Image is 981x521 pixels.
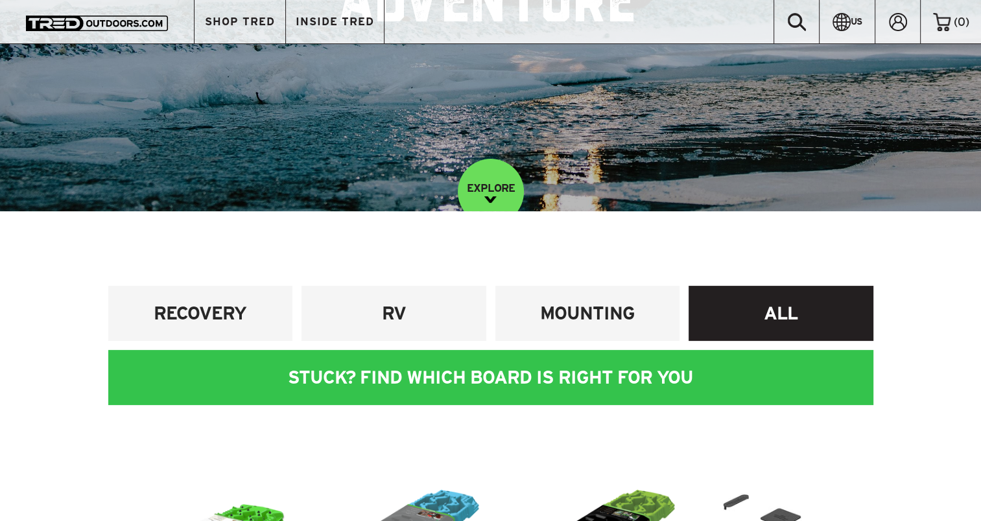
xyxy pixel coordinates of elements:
h4: ALL [698,301,864,325]
span: INSIDE TRED [296,16,374,27]
span: ( ) [954,16,969,28]
a: ALL [689,286,873,341]
h4: RECOVERY [118,301,283,325]
span: SHOP TRED [205,16,275,27]
h4: MOUNTING [505,301,670,325]
h4: RV [311,301,477,325]
a: RECOVERY [108,286,293,341]
div: STUCK? FIND WHICH BOARD IS RIGHT FOR YOU [108,350,873,405]
img: TRED Outdoors America [26,16,168,31]
a: MOUNTING [495,286,680,341]
a: EXPLORE [458,159,524,225]
img: down-image [484,196,497,203]
span: 0 [958,16,965,28]
a: RV [301,286,486,341]
img: cart-icon [933,13,951,31]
